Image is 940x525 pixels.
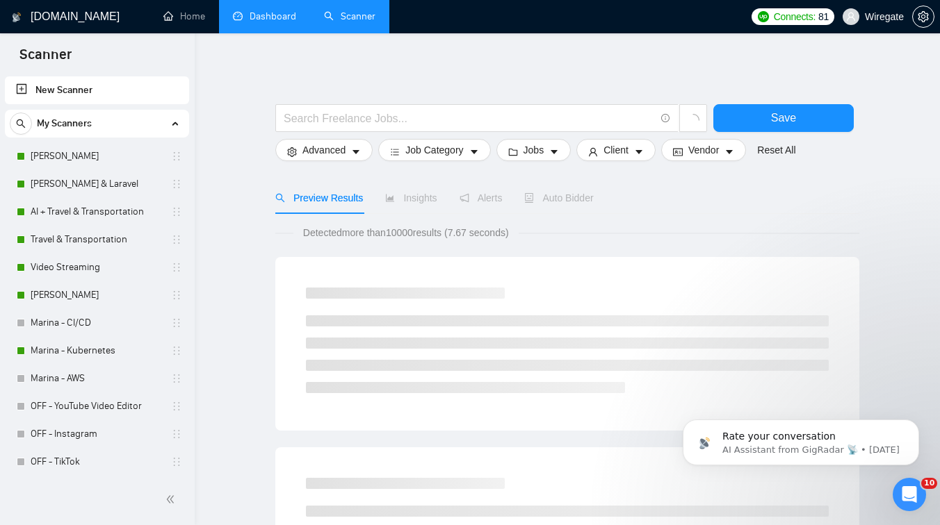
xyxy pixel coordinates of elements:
[31,337,163,365] a: Marina - Kubernetes
[31,448,163,476] a: OFF - TikTok
[171,234,182,245] span: holder
[661,114,670,123] span: info-circle
[31,170,163,198] a: [PERSON_NAME] & Laravel
[634,147,644,157] span: caret-down
[171,373,182,384] span: holder
[171,345,182,356] span: holder
[31,226,163,253] a: Travel & Transportation
[31,365,163,392] a: Marina - AWS
[576,139,656,161] button: userClientcaret-down
[460,193,469,203] span: notification
[913,11,934,22] span: setting
[846,12,856,22] span: user
[588,147,598,157] span: user
[233,10,296,22] a: dashboardDashboard
[8,44,83,74] span: Scanner
[171,317,182,328] span: holder
[287,147,297,157] span: setting
[385,193,395,203] span: area-chart
[171,262,182,273] span: holder
[171,178,182,190] span: holder
[171,401,182,412] span: holder
[324,10,375,22] a: searchScanner
[31,198,163,226] a: AI + Travel & Transportation
[31,253,163,281] a: Video Streaming
[673,147,683,157] span: idcard
[293,225,519,240] span: Detected more than 10000 results (7.67 seconds)
[818,9,829,24] span: 81
[469,147,479,157] span: caret-down
[275,192,363,203] span: Preview Results
[10,119,31,128] span: search
[912,6,934,28] button: setting
[460,192,503,203] span: Alerts
[912,11,934,22] a: setting
[31,420,163,448] a: OFF - Instagram
[171,206,182,217] span: holder
[549,147,559,157] span: caret-down
[302,142,346,158] span: Advanced
[275,193,285,203] span: search
[687,114,699,126] span: loading
[16,76,178,104] a: New Scanner
[390,147,400,157] span: bars
[31,281,163,309] a: [PERSON_NAME]
[757,142,795,158] a: Reset All
[688,142,719,158] span: Vendor
[165,492,179,506] span: double-left
[37,110,92,137] span: My Scanners
[10,112,32,135] button: search
[893,478,926,511] iframe: Intercom live chat
[171,456,182,467] span: holder
[771,109,796,126] span: Save
[5,76,189,104] li: New Scanner
[662,390,940,487] iframe: Intercom notifications message
[275,139,373,161] button: settingAdvancedcaret-down
[31,309,163,337] a: Marina - CI/CD
[661,139,746,161] button: idcardVendorcaret-down
[12,6,22,28] img: logo
[31,142,163,170] a: [PERSON_NAME]
[774,9,816,24] span: Connects:
[758,11,769,22] img: upwork-logo.png
[508,147,518,157] span: folder
[724,147,734,157] span: caret-down
[921,478,937,489] span: 10
[385,192,437,203] span: Insights
[603,142,629,158] span: Client
[524,142,544,158] span: Jobs
[378,139,490,161] button: barsJob Categorycaret-down
[171,290,182,301] span: holder
[524,193,534,203] span: robot
[163,10,205,22] a: homeHome
[171,428,182,440] span: holder
[496,139,572,161] button: folderJobscaret-down
[284,110,655,127] input: Search Freelance Jobs...
[31,392,163,420] a: OFF - YouTube Video Editor
[405,142,463,158] span: Job Category
[351,147,361,157] span: caret-down
[713,104,854,132] button: Save
[171,151,182,162] span: holder
[524,192,593,203] span: Auto Bidder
